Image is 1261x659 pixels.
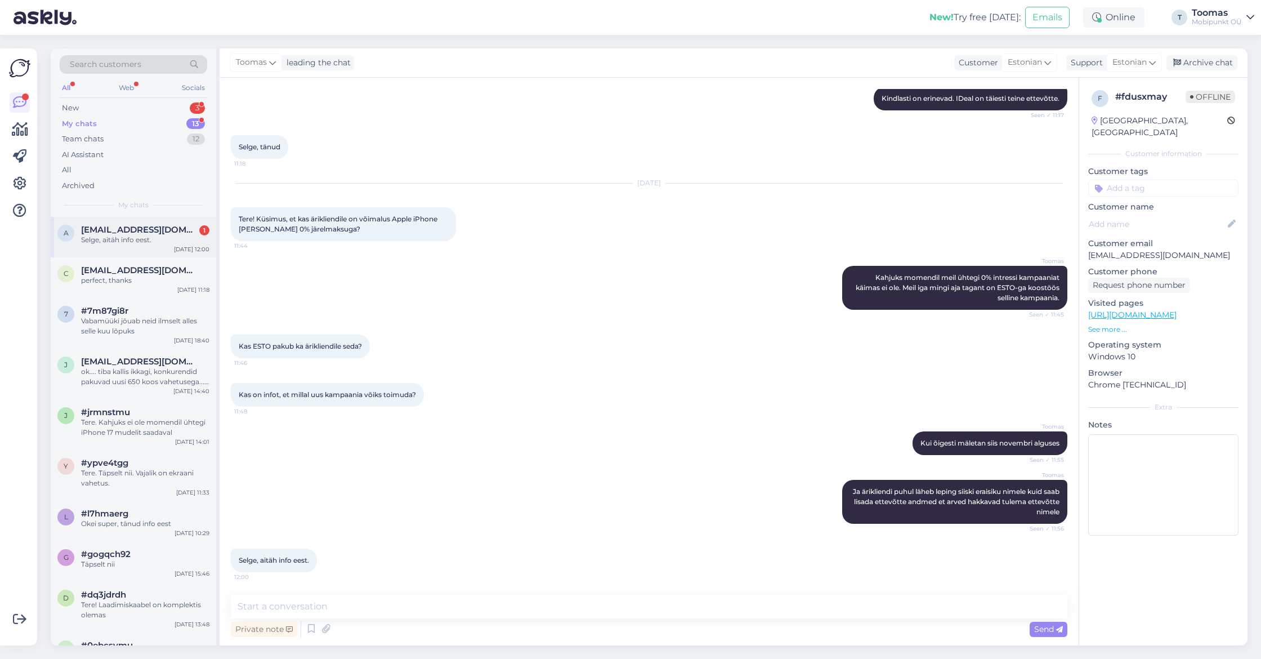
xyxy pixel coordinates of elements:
[62,149,104,161] div: AI Assistant
[1088,367,1238,379] p: Browser
[117,81,136,95] div: Web
[174,245,209,253] div: [DATE] 12:00
[81,306,128,316] span: #7m87gi8r
[1115,90,1186,104] div: # fdusxmay
[234,359,276,367] span: 11:46
[1092,115,1227,139] div: [GEOGRAPHIC_DATA], [GEOGRAPHIC_DATA]
[64,229,69,237] span: a
[9,57,30,79] img: Askly Logo
[1022,456,1064,464] span: Seen ✓ 11:55
[231,178,1067,188] div: [DATE]
[64,644,68,653] span: 0
[81,458,128,468] span: #ypve4tgg
[853,487,1061,516] span: Ja ärikliendi puhul läheb leping siiski eraisiku nimele kuid saab lisada ettevõtte andmed et arve...
[81,265,198,275] span: cesarzeppini@gmail.com
[231,622,297,637] div: Private note
[234,573,276,581] span: 12:00
[239,215,439,233] span: Tere! Küsimus, et kas ärikliendile on võimalus Apple iPhone [PERSON_NAME] 0% järelmaksuga?
[234,159,276,168] span: 11:18
[1192,17,1242,26] div: Mobipunkt OÜ
[1034,624,1063,634] span: Send
[954,57,998,69] div: Customer
[187,133,205,145] div: 12
[1022,111,1064,119] span: Seen ✓ 11:17
[1192,8,1254,26] a: ToomasMobipunkt OÜ
[64,462,68,470] span: y
[1186,91,1235,103] span: Offline
[1098,94,1102,103] span: f
[81,357,198,367] span: jaak@me.com
[234,242,276,250] span: 11:44
[63,594,69,602] span: d
[1088,238,1238,250] p: Customer email
[1025,7,1070,28] button: Emails
[1171,10,1187,25] div: T
[60,81,73,95] div: All
[282,57,351,69] div: leading the chat
[70,59,141,70] span: Search customers
[929,11,1021,24] div: Try free [DATE]:
[81,590,126,600] span: #dq3jdrdh
[81,509,128,519] span: #l7hmaerg
[1088,278,1190,293] div: Request phone number
[190,103,205,114] div: 3
[239,143,280,151] span: Selge, tänud
[81,549,131,559] span: #gogqch92
[1089,218,1226,230] input: Add name
[1022,524,1064,533] span: Seen ✓ 11:56
[1088,180,1238,197] input: Add a tag
[62,164,71,176] div: All
[1088,297,1238,309] p: Visited pages
[1088,339,1238,351] p: Operating system
[64,553,69,562] span: g
[81,275,209,286] div: perfect, thanks
[1022,310,1064,319] span: Seen ✓ 11:45
[81,417,209,438] div: Tere. Kahjuks ei ole momendil ühtegi iPhone 17 mudelit saadaval
[1088,324,1238,335] p: See more ...
[1088,402,1238,412] div: Extra
[81,235,209,245] div: Selge, aitäh info eest.
[856,273,1061,302] span: Kahjuks momendil meil ühtegi 0% intressi kampaaniat käimas ei ole. Meil iga mingi aja tagant on E...
[1088,419,1238,431] p: Notes
[1166,55,1237,70] div: Archive chat
[81,225,198,235] span: arman@libtek.ee
[81,559,209,569] div: Täpselt nii
[64,360,68,369] span: j
[1066,57,1103,69] div: Support
[175,620,209,629] div: [DATE] 13:48
[118,200,149,210] span: My chats
[1088,379,1238,391] p: Chrome [TECHNICAL_ID]
[176,488,209,497] div: [DATE] 11:33
[1088,149,1238,159] div: Customer information
[62,103,79,114] div: New
[64,411,68,420] span: j
[174,336,209,345] div: [DATE] 18:40
[64,513,68,521] span: l
[175,529,209,537] div: [DATE] 10:29
[81,367,209,387] div: ok.... tiba kallis ikkagi, konkurendid pakuvad uusi 650 koos vahetusega... see võib olla [PERSON_...
[1022,257,1064,265] span: Toomas
[177,286,209,294] div: [DATE] 11:18
[1022,422,1064,431] span: Toomas
[929,12,954,23] b: New!
[81,640,133,651] span: #0ebcsvmu
[64,269,69,278] span: c
[239,556,309,564] span: Selge, aitäh info eest.
[1112,56,1147,69] span: Estonian
[62,180,95,192] div: Archived
[1192,8,1242,17] div: Toomas
[234,407,276,416] span: 11:48
[81,468,209,488] div: Tere. Täpselt nii. Vajalik on ekraani vahetus.
[81,407,130,417] span: #jrmnstmu
[175,438,209,446] div: [DATE] 14:01
[1088,166,1238,177] p: Customer tags
[1088,351,1238,363] p: Windows 10
[1088,266,1238,278] p: Customer phone
[236,56,267,69] span: Toomas
[882,94,1059,103] span: Kindlasti on erinevad. IDeal on täiesti teine ettevõtte.
[175,569,209,578] div: [DATE] 15:46
[62,133,104,145] div: Team chats
[239,390,416,399] span: Kas on infot, et millal uus kampaania võiks toimuda?
[239,342,362,350] span: Kas ESTO pakub ka ärikliendile seda?
[81,316,209,336] div: Vabamüüki jõuab neid ilmselt alles selle kuu lõpuks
